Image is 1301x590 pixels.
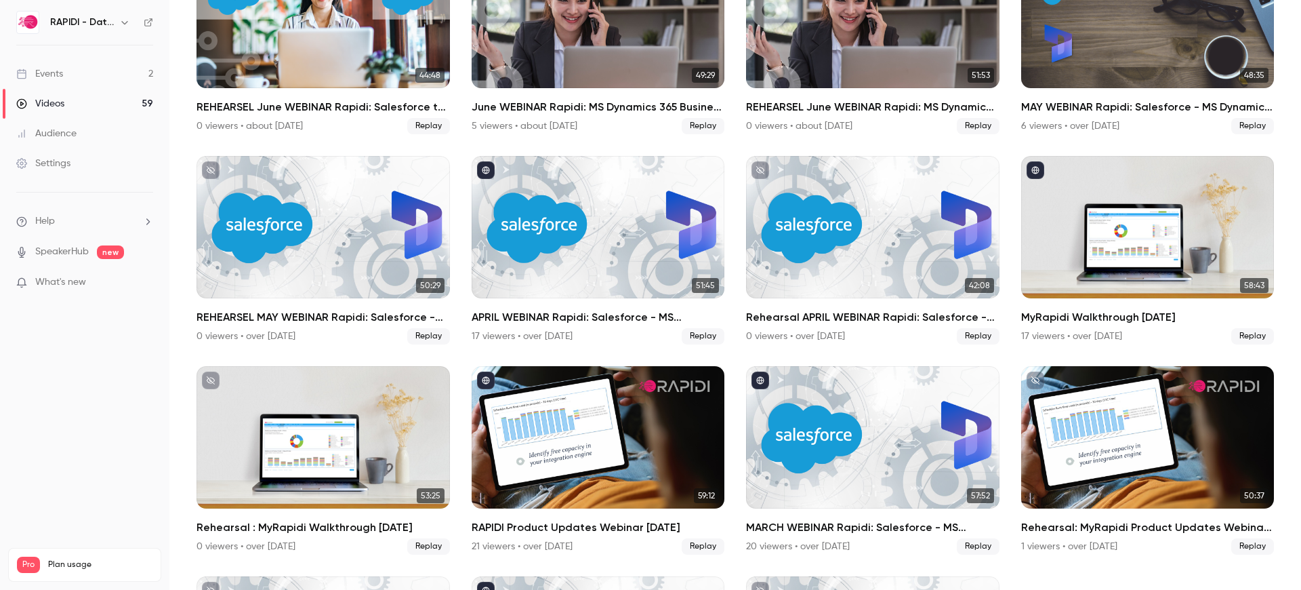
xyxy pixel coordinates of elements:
h2: Rehearsal : MyRapidi Walkthrough [DATE] [197,519,450,536]
span: 59:12 [694,488,719,503]
span: Replay [682,118,724,134]
span: 58:43 [1240,278,1268,293]
span: Replay [407,118,450,134]
span: Replay [957,328,999,345]
button: unpublished [202,372,220,389]
span: Replay [1231,118,1274,134]
button: published [751,372,769,389]
a: 50:37Rehearsal: MyRapidi Product Updates Webinar [DATE]1 viewers • over [DATE]Replay [1021,366,1275,555]
li: Rehearsal : MyRapidi Walkthrough March 2024 [197,366,450,555]
h2: June WEBINAR Rapidi: MS Dynamics 365 Business Central - Dynamics 365 Sales Integration [472,99,725,115]
span: 51:45 [692,278,719,293]
button: unpublished [202,161,220,179]
div: 6 viewers • over [DATE] [1021,119,1119,133]
div: Videos [16,97,64,111]
div: Events [16,67,63,81]
button: published [477,372,495,389]
span: Replay [407,328,450,345]
a: 57:52MARCH WEBINAR Rapidi: Salesforce - MS Dynamics 365 Integration20 viewers • over [DATE]Replay [746,366,999,555]
span: Plan usage [48,559,152,570]
li: Rehearsal APRIL WEBINAR Rapidi: Salesforce - MS Dynamics 365 Integration [746,156,999,345]
div: 0 viewers • about [DATE] [746,119,852,133]
span: 50:37 [1240,488,1268,503]
a: 51:45APRIL WEBINAR Rapidi: Salesforce - MS Dynamics 365 Integration17 viewers • over [DATE]Replay [472,156,725,345]
a: 59:12RAPIDI Product Updates Webinar [DATE]21 viewers • over [DATE]Replay [472,366,725,555]
li: MyRapidi Walkthrough March 2024 [1021,156,1275,345]
div: 21 viewers • over [DATE] [472,540,573,553]
h2: REHEARSEL June WEBINAR Rapidi: Salesforce to Salesforce Integration [197,99,450,115]
span: Replay [682,538,724,555]
h2: MARCH WEBINAR Rapidi: Salesforce - MS Dynamics 365 Integration [746,519,999,536]
img: RAPIDI - Data Integration Solutions [17,12,39,33]
span: Pro [17,557,40,573]
span: 51:53 [968,68,994,83]
a: 58:43MyRapidi Walkthrough [DATE]17 viewers • over [DATE]Replay [1021,156,1275,345]
span: 49:29 [692,68,719,83]
div: 0 viewers • about [DATE] [197,119,303,133]
a: 50:29REHEARSEL MAY WEBINAR Rapidi: Salesforce - MS Dynamics 365 Integration0 viewers • over [DATE... [197,156,450,345]
li: REHEARSEL MAY WEBINAR Rapidi: Salesforce - MS Dynamics 365 Integration [197,156,450,345]
div: 0 viewers • over [DATE] [197,330,295,343]
div: 17 viewers • over [DATE] [1021,330,1122,343]
button: unpublished [1027,372,1044,389]
h2: REHEARSEL June WEBINAR Rapidi: MS Dynamics 365 Business Central - Dynamics 365 Sales Integration [746,99,999,115]
span: Replay [1231,538,1274,555]
div: Settings [16,157,70,170]
h2: MyRapidi Walkthrough [DATE] [1021,309,1275,326]
button: published [1027,161,1044,179]
h2: APRIL WEBINAR Rapidi: Salesforce - MS Dynamics 365 Integration [472,309,725,326]
h2: MAY WEBINAR Rapidi: Salesforce - MS Dynamics 365 Integration [1021,99,1275,115]
li: help-dropdown-opener [16,214,153,229]
iframe: Noticeable Trigger [137,277,153,289]
span: 53:25 [417,488,445,503]
span: Replay [957,118,999,134]
div: 1 viewers • over [DATE] [1021,540,1117,553]
span: Replay [957,538,999,555]
a: 42:08Rehearsal APRIL WEBINAR Rapidi: Salesforce - MS Dynamics 365 Integration0 viewers • over [DA... [746,156,999,345]
h2: Rehearsal APRIL WEBINAR Rapidi: Salesforce - MS Dynamics 365 Integration [746,309,999,326]
li: RAPIDI Product Updates Webinar March 2024 [472,366,725,555]
a: SpeakerHub [35,245,89,259]
li: Rehearsal: MyRapidi Product Updates Webinar March 2024 [1021,366,1275,555]
h2: REHEARSEL MAY WEBINAR Rapidi: Salesforce - MS Dynamics 365 Integration [197,309,450,326]
h2: Rehearsal: MyRapidi Product Updates Webinar [DATE] [1021,519,1275,536]
button: unpublished [751,161,769,179]
span: 44:48 [415,68,445,83]
div: 0 viewers • over [DATE] [746,330,845,343]
div: 20 viewers • over [DATE] [746,540,850,553]
span: Replay [1231,328,1274,345]
button: published [477,161,495,179]
span: Replay [407,538,450,555]
h2: RAPIDI Product Updates Webinar [DATE] [472,519,725,536]
span: 48:35 [1240,68,1268,83]
span: 57:52 [967,488,994,503]
span: new [97,245,124,259]
span: 50:29 [416,278,445,293]
span: 42:08 [965,278,994,293]
h6: RAPIDI - Data Integration Solutions [50,16,114,29]
li: APRIL WEBINAR Rapidi: Salesforce - MS Dynamics 365 Integration [472,156,725,345]
li: MARCH WEBINAR Rapidi: Salesforce - MS Dynamics 365 Integration [746,366,999,555]
div: 0 viewers • over [DATE] [197,540,295,553]
a: 53:25Rehearsal : MyRapidi Walkthrough [DATE]0 viewers • over [DATE]Replay [197,366,450,555]
div: 17 viewers • over [DATE] [472,330,573,343]
span: Replay [682,328,724,345]
span: What's new [35,275,86,290]
div: 5 viewers • about [DATE] [472,119,577,133]
div: Audience [16,127,77,140]
span: Help [35,214,55,229]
